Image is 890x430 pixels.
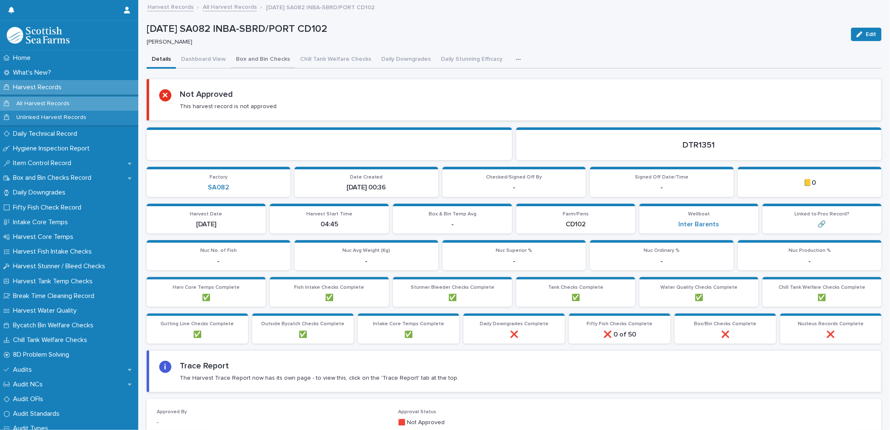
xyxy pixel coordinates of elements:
h2: Not Approved [180,89,233,99]
p: ✅ [257,331,349,339]
p: Harvest Fish Intake Checks [10,248,98,256]
span: Checked/Signed Off By [486,175,542,180]
p: Harvest Stunner / Bleed Checks [10,262,112,270]
span: Nuc Avg Weight (Kg) [342,248,391,253]
a: Harvest Records [147,2,194,11]
p: ✅ [768,294,877,302]
span: Signed Off Date/Time [635,175,689,180]
p: ❌ [785,331,877,339]
span: Box & Bin Temp Avg [429,212,476,217]
p: The Harvest Trace Report now has its own page - to view this, click on the 'Trace Report' tab at ... [180,374,458,382]
span: Outside Bycatch Checks Complete [261,321,344,326]
span: Tank Checks Complete [548,285,603,290]
p: ✅ [644,294,753,302]
p: Hygiene Inspection Report [10,145,96,153]
p: 8D Problem Solving [10,351,76,359]
span: Daily Downgrades Complete [480,321,548,326]
p: Home [10,54,37,62]
p: Chill Tank Welfare Checks [10,336,94,344]
p: ❌ [468,331,560,339]
span: Harvest Start Time [306,212,352,217]
span: Stunner Bleeder Checks Complete [411,285,494,290]
button: Dashboard View [176,51,231,69]
button: Daily Downgrades [376,51,436,69]
h2: Trace Report [180,361,229,371]
p: Audit NCs [10,381,49,389]
a: SA082 [208,184,229,192]
span: Wellboat [688,212,710,217]
button: Edit [851,28,882,41]
span: Factory [210,175,228,180]
p: Daily Downgrades [10,189,72,197]
p: ✅ [275,294,384,302]
span: Nuc No. of Fish [200,248,237,253]
p: Intake Core Temps [10,218,75,226]
button: Chill Tank Welfare Checks [295,51,376,69]
p: Unlinked Harvest Records [10,114,93,121]
p: ✅ [363,331,454,339]
p: - [152,257,285,265]
p: [PERSON_NAME] [147,39,841,46]
p: 🟥 Not Approved [398,418,630,427]
p: DTR1351 [526,140,872,150]
span: Approval Status [398,409,437,414]
p: ✅ [152,294,261,302]
p: Daily Technical Record [10,130,84,138]
span: Harv Core Temps Complete [173,285,240,290]
span: Linked to Proc Record? [794,212,850,217]
p: - [398,220,507,228]
span: Fifty Fish Checks Complete [587,321,652,326]
span: Date Created [350,175,383,180]
span: Nuc Superior % [496,248,532,253]
p: All Harvest Records [10,100,76,107]
p: Box and Bin Checks Record [10,174,98,182]
p: Audit OFIs [10,395,50,403]
span: Chill Tank Welfare Checks Complete [779,285,866,290]
p: ❌ 0 of 50 [574,331,665,339]
p: ❌ [680,331,771,339]
span: Fish Intake Checks Complete [294,285,364,290]
p: [DATE] [152,220,261,228]
span: Intake Core Temps Complete [373,321,444,326]
p: ✅ [398,294,507,302]
img: mMrefqRFQpe26GRNOUkG [7,27,70,44]
p: Harvest Water Quality [10,307,83,315]
p: - [157,418,388,427]
p: [DATE] SA082 INBA-SBRD/PORT CD102 [147,23,844,35]
p: [DATE] 00:36 [300,184,433,192]
p: ✅ [521,294,630,302]
p: Audit Standards [10,410,66,418]
button: Daily Stunning Efficacy [436,51,507,69]
span: Harvest Date [190,212,222,217]
button: Box and Bin Checks [231,51,295,69]
p: - [448,184,581,192]
p: Harvest Core Temps [10,233,80,241]
a: All Harvest Records [203,2,257,11]
span: Nucleus Records Complete [798,321,864,326]
p: Bycatch Bin Welfare Checks [10,321,100,329]
p: - [595,257,729,265]
span: Farm/Pens [563,212,589,217]
span: Approved By [157,409,187,414]
p: - [300,257,433,265]
p: 🔗 [768,220,877,228]
p: Fifty Fish Check Record [10,204,88,212]
p: [DATE] SA082 INBA-SBRD/PORT CD102 [266,2,375,11]
p: - [743,257,877,265]
p: This harvest record is not approved [180,103,277,110]
p: Audits [10,366,39,374]
p: 📒0 [743,179,877,187]
span: Water Quality Checks Complete [660,285,737,290]
p: 04:45 [275,220,384,228]
p: Harvest Records [10,83,68,91]
span: Nuc Production % [789,248,831,253]
p: Harvest Tank Temp Checks [10,277,99,285]
button: Details [147,51,176,69]
p: - [448,257,581,265]
p: Break Time Cleaning Record [10,292,101,300]
p: CD102 [521,220,630,228]
p: What's New? [10,69,58,77]
span: Box/Bin Checks Complete [694,321,756,326]
span: Edit [866,31,876,37]
p: Item Control Record [10,159,78,167]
